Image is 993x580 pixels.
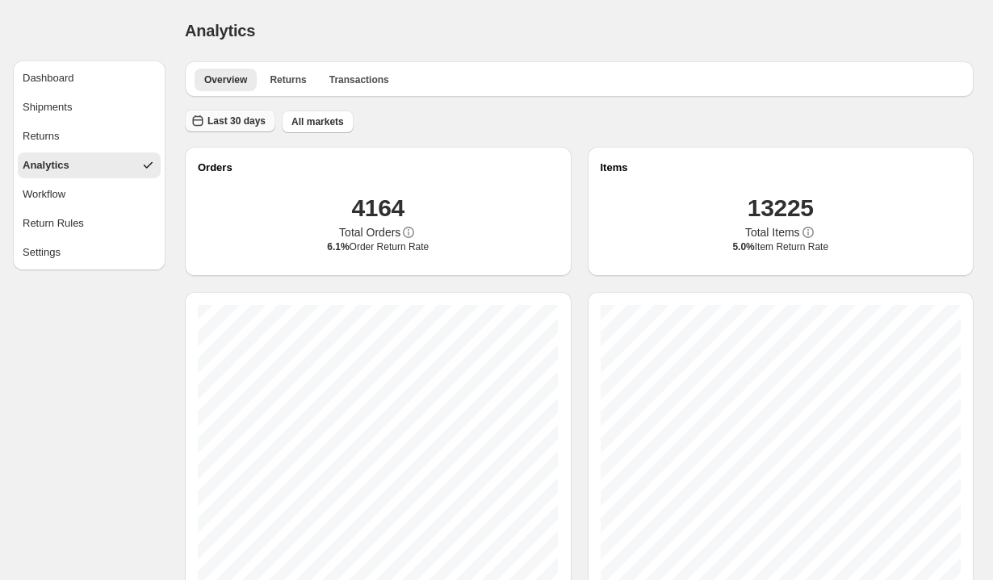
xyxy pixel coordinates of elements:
[351,192,404,224] h1: 4164
[18,65,161,91] button: Dashboard
[601,160,962,176] h2: Items
[204,73,247,86] span: Overview
[185,110,275,132] button: Last 30 days
[185,22,255,40] span: Analytics
[18,94,161,120] button: Shipments
[23,70,74,86] span: Dashboard
[18,123,161,149] button: Returns
[339,224,400,240] span: Total Orders
[23,244,61,261] span: Settings
[18,240,161,265] button: Settings
[745,224,800,240] span: Total Items
[732,241,754,252] span: 5.0%
[207,115,266,127] span: Last 30 days
[732,240,828,253] span: Item Return Rate
[327,241,349,252] span: 6.1%
[23,128,60,144] span: Returns
[748,192,814,224] h1: 13225
[23,186,65,202] span: Workflow
[18,211,161,236] button: Return Rules
[18,152,161,178] button: Analytics
[23,99,72,115] span: Shipments
[270,73,306,86] span: Returns
[18,182,161,207] button: Workflow
[329,73,389,86] span: Transactions
[327,240,429,253] span: Order Return Rate
[282,111,354,133] button: All markets
[23,215,84,232] span: Return Rules
[23,157,69,173] span: Analytics
[291,115,344,128] span: All markets
[198,160,559,176] h2: Orders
